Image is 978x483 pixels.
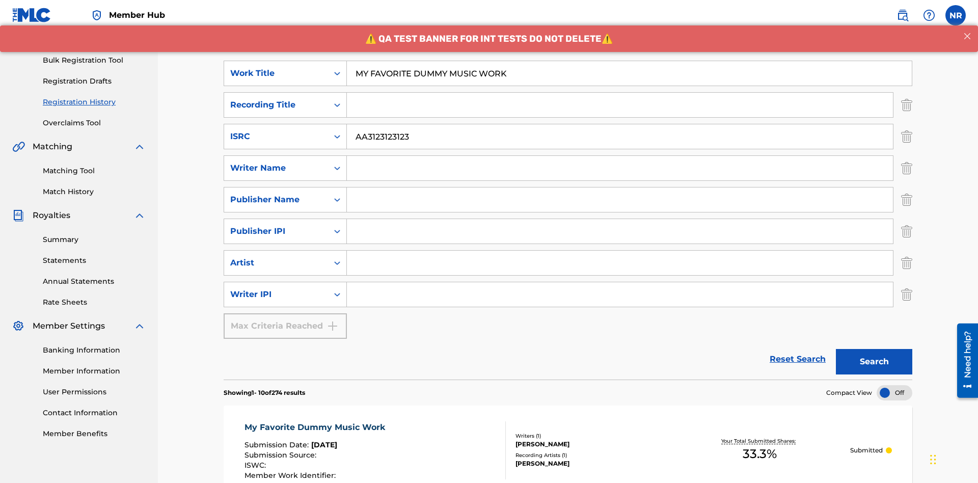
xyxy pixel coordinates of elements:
[230,257,322,269] div: Artist
[12,209,24,222] img: Royalties
[901,92,912,118] img: Delete Criterion
[43,297,146,308] a: Rate Sheets
[109,9,165,21] span: Member Hub
[927,434,978,483] iframe: Chat Widget
[230,194,322,206] div: Publisher Name
[43,118,146,128] a: Overclaims Tool
[850,446,883,455] p: Submitted
[244,450,319,460] span: Submission Source :
[43,387,146,397] a: User Permissions
[43,345,146,356] a: Banking Information
[43,234,146,245] a: Summary
[515,451,669,459] div: Recording Artists ( 1 )
[33,141,72,153] span: Matching
[43,408,146,418] a: Contact Information
[311,440,337,449] span: [DATE]
[43,97,146,108] a: Registration History
[930,444,936,475] div: Drag
[365,8,613,19] span: ⚠️ QA TEST BANNER FOR INT TESTS DO NOT DELETE⚠️
[901,187,912,212] img: Delete Criterion
[224,61,912,380] form: Search Form
[230,130,322,143] div: ISRC
[230,99,322,111] div: Recording Title
[892,5,913,25] a: Public Search
[12,8,51,22] img: MLC Logo
[949,319,978,403] iframe: Resource Center
[43,255,146,266] a: Statements
[244,471,338,480] span: Member Work Identifier :
[230,288,322,301] div: Writer IPI
[901,282,912,307] img: Delete Criterion
[43,428,146,439] a: Member Benefits
[133,320,146,332] img: expand
[230,67,322,79] div: Work Title
[901,250,912,276] img: Delete Criterion
[923,9,935,21] img: help
[224,388,305,397] p: Showing 1 - 10 of 274 results
[230,162,322,174] div: Writer Name
[43,55,146,66] a: Bulk Registration Tool
[515,440,669,449] div: [PERSON_NAME]
[743,445,777,463] span: 33.3 %
[43,166,146,176] a: Matching Tool
[33,209,70,222] span: Royalties
[244,421,390,434] div: My Favorite Dummy Music Work
[133,141,146,153] img: expand
[43,366,146,377] a: Member Information
[515,432,669,440] div: Writers ( 1 )
[33,320,105,332] span: Member Settings
[836,349,912,374] button: Search
[515,459,669,468] div: [PERSON_NAME]
[945,5,966,25] div: User Menu
[43,186,146,197] a: Match History
[901,124,912,149] img: Delete Criterion
[826,388,872,397] span: Compact View
[43,276,146,287] a: Annual Statements
[244,440,311,449] span: Submission Date :
[43,76,146,87] a: Registration Drafts
[901,219,912,244] img: Delete Criterion
[919,5,939,25] div: Help
[91,9,103,21] img: Top Rightsholder
[12,320,24,332] img: Member Settings
[896,9,909,21] img: search
[901,155,912,181] img: Delete Criterion
[230,225,322,237] div: Publisher IPI
[765,348,831,370] a: Reset Search
[133,209,146,222] img: expand
[721,437,798,445] p: Your Total Submitted Shares:
[244,461,268,470] span: ISWC :
[12,141,25,153] img: Matching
